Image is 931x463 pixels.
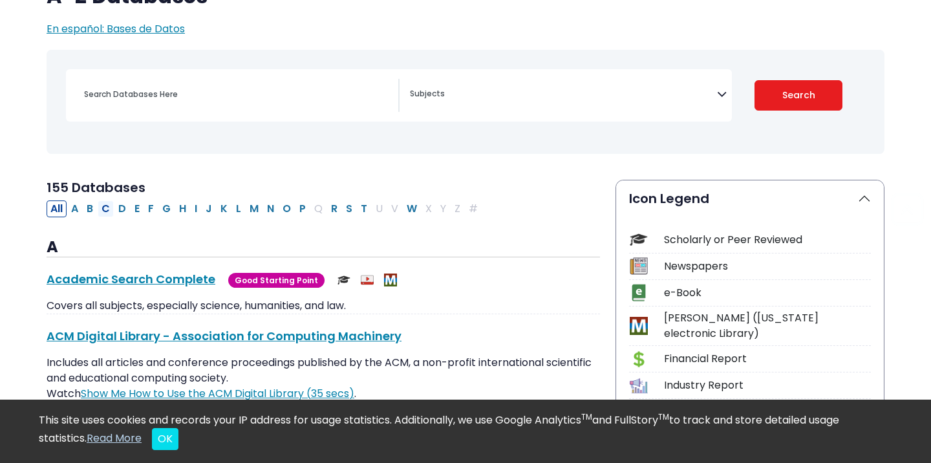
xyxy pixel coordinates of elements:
[232,200,245,217] button: Filter Results L
[87,431,142,446] a: Read More
[357,200,371,217] button: Filter Results T
[664,378,871,393] div: Industry Report
[263,200,278,217] button: Filter Results N
[630,350,647,368] img: Icon Financial Report
[630,377,647,394] img: Icon Industry Report
[337,274,350,286] img: Scholarly or Peer Reviewed
[114,200,130,217] button: Filter Results D
[47,271,215,287] a: Academic Search Complete
[664,259,871,274] div: Newspapers
[886,199,928,221] a: Back to Top
[630,317,647,334] img: Icon MeL (Michigan electronic Library)
[658,411,669,422] sup: TM
[47,238,600,257] h3: A
[47,178,145,197] span: 155 Databases
[47,298,600,314] p: Covers all subjects, especially science, humanities, and law.
[342,200,356,217] button: Filter Results S
[39,413,892,450] div: This site uses cookies and records your IP address for usage statistics. Additionally, we use Goo...
[191,200,201,217] button: Filter Results I
[410,90,717,100] textarea: Search
[581,411,592,422] sup: TM
[217,200,231,217] button: Filter Results K
[47,328,401,344] a: ACM Digital Library - Association for Computing Machinery
[98,200,114,217] button: Filter Results C
[664,351,871,367] div: Financial Report
[630,231,647,248] img: Icon Scholarly or Peer Reviewed
[403,200,421,217] button: Filter Results W
[246,200,262,217] button: Filter Results M
[664,232,871,248] div: Scholarly or Peer Reviewed
[47,50,884,154] nav: Search filters
[175,200,190,217] button: Filter Results H
[152,428,178,450] button: Close
[630,257,647,275] img: Icon Newspapers
[83,200,97,217] button: Filter Results B
[664,285,871,301] div: e-Book
[81,386,354,401] a: Link opens in new window
[295,200,310,217] button: Filter Results P
[327,200,341,217] button: Filter Results R
[131,200,144,217] button: Filter Results E
[630,284,647,301] img: Icon e-Book
[47,200,483,215] div: Alpha-list to filter by first letter of database name
[384,274,397,286] img: MeL (Michigan electronic Library)
[202,200,216,217] button: Filter Results J
[616,180,884,217] button: Icon Legend
[47,200,67,217] button: All
[361,274,374,286] img: Audio & Video
[158,200,175,217] button: Filter Results G
[67,200,82,217] button: Filter Results A
[754,80,843,111] button: Submit for Search Results
[664,310,871,341] div: [PERSON_NAME] ([US_STATE] electronic Library)
[144,200,158,217] button: Filter Results F
[279,200,295,217] button: Filter Results O
[228,273,325,288] span: Good Starting Point
[47,355,600,402] p: Includes all articles and conference proceedings published by the ACM, a non-profit international...
[76,85,398,103] input: Search database by title or keyword
[47,21,185,36] a: En español: Bases de Datos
